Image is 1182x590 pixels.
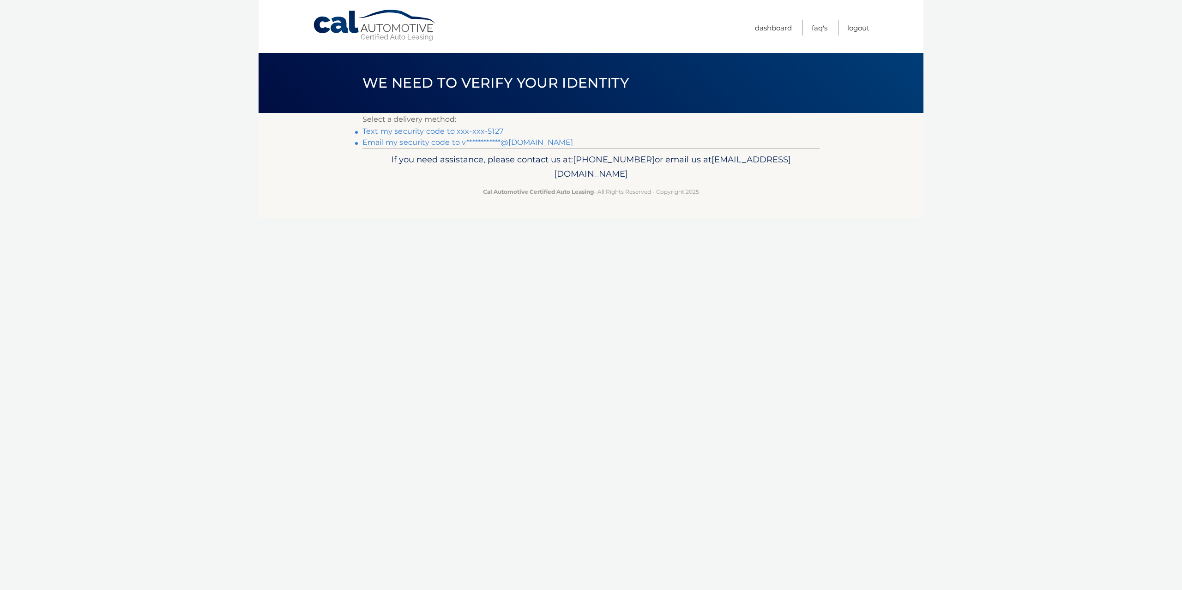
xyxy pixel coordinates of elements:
[847,20,869,36] a: Logout
[573,154,655,165] span: [PHONE_NUMBER]
[483,188,594,195] strong: Cal Automotive Certified Auto Leasing
[362,113,820,126] p: Select a delivery method:
[362,74,629,91] span: We need to verify your identity
[812,20,827,36] a: FAQ's
[313,9,437,42] a: Cal Automotive
[368,152,814,182] p: If you need assistance, please contact us at: or email us at
[362,127,503,136] a: Text my security code to xxx-xxx-5127
[368,187,814,197] p: - All Rights Reserved - Copyright 2025
[755,20,792,36] a: Dashboard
